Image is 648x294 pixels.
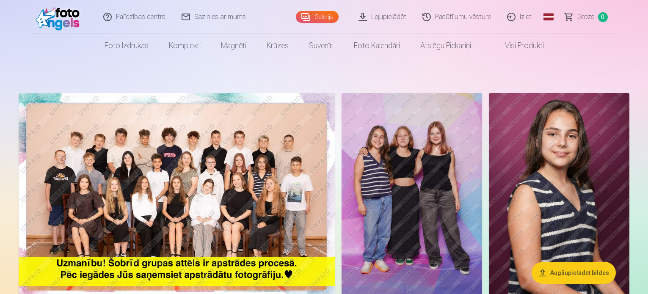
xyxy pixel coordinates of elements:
a: Magnēti [211,34,256,58]
a: Foto izdrukas [94,34,159,58]
a: Atslēgu piekariņi [410,34,481,58]
a: Foto kalendāri [344,34,410,58]
img: /fa1 [36,3,84,30]
button: Augšupielādēt bildes [532,262,616,284]
a: Visi produkti [481,34,554,58]
a: Krūzes [256,34,299,58]
a: Suvenīri [299,34,344,58]
a: Komplekti [159,34,211,58]
span: 0 [598,12,608,22]
span: Grozs [577,12,595,22]
a: Galerija [296,11,339,23]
